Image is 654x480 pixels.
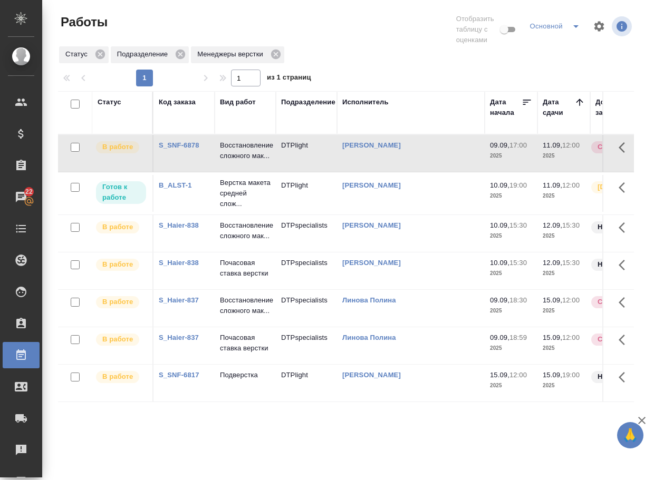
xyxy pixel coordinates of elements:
[220,97,256,107] div: Вид работ
[65,49,91,60] p: Статус
[220,258,271,279] p: Почасовая ставка верстки
[58,14,108,31] span: Работы
[159,371,199,379] a: S_SNF-6817
[490,151,532,161] p: 2025
[220,178,271,209] p: Верстка макета средней слож...
[509,371,527,379] p: 12:00
[342,296,396,304] a: Линова Полина
[543,231,585,241] p: 2025
[490,343,532,354] p: 2025
[490,231,532,241] p: 2025
[612,252,638,278] button: Здесь прячутся важные кнопки
[543,221,562,229] p: 12.09,
[159,181,192,189] a: B_ALST-1
[95,220,147,234] div: Исполнитель выполняет работу
[102,142,133,152] p: В работе
[220,220,271,241] p: Восстановление сложного мак...
[490,221,509,229] p: 10.09,
[543,181,562,189] p: 11.09,
[490,268,532,279] p: 2025
[612,16,634,36] span: Посмотреть информацию
[102,297,133,307] p: В работе
[612,290,638,315] button: Здесь прячутся важные кнопки
[19,187,39,197] span: 22
[276,365,337,401] td: DTPlight
[617,422,643,448] button: 🙏
[95,140,147,154] div: Исполнитель выполняет работу
[543,334,562,341] p: 15.09,
[490,97,522,118] div: Дата начала
[612,215,638,240] button: Здесь прячутся важные кнопки
[220,295,271,316] p: Восстановление сложного мак...
[598,334,629,345] p: Срочный
[456,14,498,45] span: Отобразить таблицу с оценками
[276,327,337,364] td: DTPspecialists
[98,97,121,107] div: Статус
[509,221,527,229] p: 15:30
[342,259,401,267] a: [PERSON_NAME]
[159,221,199,229] a: S_Haier-838
[543,97,574,118] div: Дата сдачи
[111,46,189,63] div: Подразделение
[598,142,629,152] p: Срочный
[490,141,509,149] p: 09.09,
[562,259,580,267] p: 15:30
[562,334,580,341] p: 12:00
[562,296,580,304] p: 12:00
[595,97,651,118] div: Доп. статус заказа
[586,14,612,39] span: Настроить таблицу
[102,334,133,345] p: В работе
[159,259,199,267] a: S_Haier-838
[267,71,311,86] span: из 1 страниц
[117,49,171,60] p: Подразделение
[276,290,337,327] td: DTPspecialists
[102,259,133,270] p: В работе
[543,296,562,304] p: 15.09,
[543,343,585,354] p: 2025
[342,334,396,341] a: Линова Полина
[220,370,271,380] p: Подверстка
[562,141,580,149] p: 12:00
[490,380,532,391] p: 2025
[276,215,337,252] td: DTPspecialists
[220,332,271,354] p: Почасовая ставка верстки
[598,182,650,192] p: [DEMOGRAPHIC_DATA]
[543,259,562,267] p: 12.09,
[490,191,532,201] p: 2025
[562,221,580,229] p: 15:30
[509,259,527,267] p: 15:30
[3,184,40,210] a: 22
[95,332,147,347] div: Исполнитель выполняет работу
[543,380,585,391] p: 2025
[543,141,562,149] p: 11.09,
[490,334,509,341] p: 09.09,
[527,18,586,35] div: split button
[95,258,147,272] div: Исполнитель выполняет работу
[159,141,199,149] a: S_SNF-6878
[220,140,271,161] p: Восстановление сложного мак...
[102,371,133,382] p: В работе
[59,46,109,63] div: Статус
[197,49,267,60] p: Менеджеры верстки
[159,97,196,107] div: Код заказа
[276,135,337,172] td: DTPlight
[159,334,199,341] a: S_Haier-837
[598,222,643,232] p: Нормальный
[95,295,147,309] div: Исполнитель выполняет работу
[509,141,527,149] p: 17:00
[543,268,585,279] p: 2025
[562,371,580,379] p: 19:00
[490,306,532,316] p: 2025
[342,97,389,107] div: Исполнитель
[543,306,585,316] p: 2025
[543,191,585,201] p: 2025
[509,296,527,304] p: 18:30
[509,181,527,189] p: 19:00
[598,297,629,307] p: Срочный
[490,296,509,304] p: 09.09,
[159,296,199,304] a: S_Haier-837
[598,371,643,382] p: Нормальный
[490,371,509,379] p: 15.09,
[191,46,284,63] div: Менеджеры верстки
[276,252,337,289] td: DTPspecialists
